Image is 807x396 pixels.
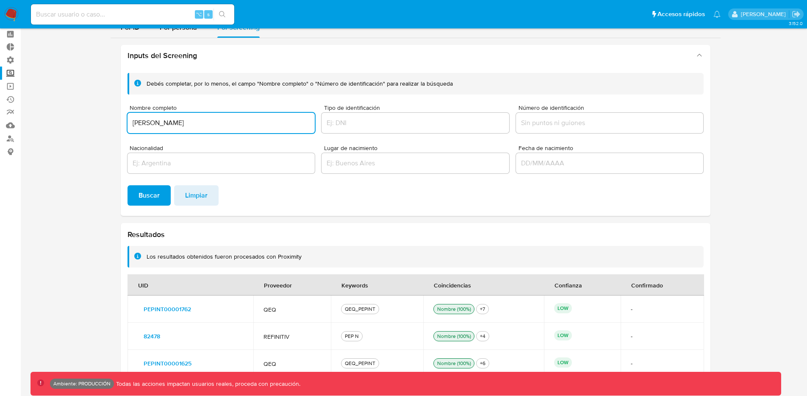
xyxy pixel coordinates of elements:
[114,380,300,388] p: Todas las acciones impactan usuarios reales, proceda con precaución.
[657,10,705,19] span: Accesos rápidos
[31,9,234,20] input: Buscar usuario o caso...
[207,10,210,18] span: s
[196,10,202,18] span: ⌥
[741,10,789,18] p: joaquin.galliano@mercadolibre.com
[789,20,803,27] span: 3.152.0
[713,11,721,18] a: Notificaciones
[792,10,801,19] a: Salir
[53,382,111,385] p: Ambiente: PRODUCCIÓN
[214,8,231,20] button: search-icon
